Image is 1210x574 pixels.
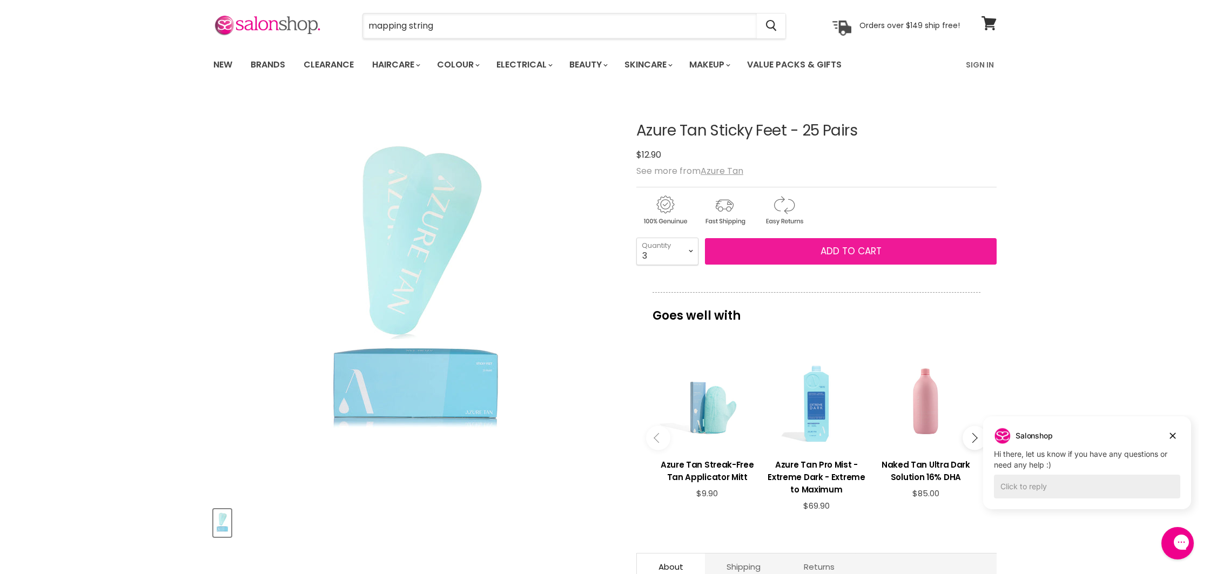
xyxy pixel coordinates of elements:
[658,450,756,489] a: View product:Azure Tan Streak-Free Tan Applicator Mitt
[205,49,905,80] ul: Main menu
[200,49,1010,80] nav: Main
[755,194,812,227] img: returns.gif
[877,450,975,489] a: View product:Naked Tan Ultra Dark Solution 16% DHA
[488,53,559,76] a: Electrical
[636,238,698,265] select: Quantity
[364,53,427,76] a: Haircare
[636,123,997,139] h1: Azure Tan Sticky Feet - 25 Pairs
[658,458,756,483] h3: Azure Tan Streak-Free Tan Applicator Mitt
[696,194,753,227] img: shipping.gif
[213,96,617,499] div: Azure Tan Sticky Feet - 25 Pairs image. Click or Scroll to Zoom.
[821,245,882,258] span: Add to cart
[1156,523,1199,563] iframe: Gorgias live chat messenger
[696,488,718,499] span: $9.90
[636,194,694,227] img: genuine.gif
[803,500,830,511] span: $69.90
[212,506,619,537] div: Product thumbnails
[705,238,997,265] button: Add to cart
[877,458,975,483] h3: Naked Tan Ultra Dark Solution 16% DHA
[429,53,486,76] a: Colour
[205,53,240,76] a: New
[561,53,614,76] a: Beauty
[214,510,230,536] img: Azure Tan Sticky Feet - 25 Pairs
[681,53,737,76] a: Makeup
[213,509,231,537] button: Azure Tan Sticky Feet - 25 Pairs
[636,148,661,161] span: $12.90
[767,450,865,501] a: View product:Azure Tan Pro Mist - Extreme Dark - Extreme to Maximum
[363,13,757,38] input: Search
[295,53,362,76] a: Clearance
[243,53,293,76] a: Brands
[636,165,743,177] span: See more from
[859,21,960,30] p: Orders over $149 ship free!
[701,165,743,177] a: Azure Tan
[975,415,1199,525] iframe: Gorgias live chat campaigns
[616,53,679,76] a: Skincare
[739,53,850,76] a: Value Packs & Gifts
[362,13,786,39] form: Product
[757,13,785,38] button: Search
[912,488,939,499] span: $85.00
[767,458,865,496] h3: Azure Tan Pro Mist - Extreme Dark - Extreme to Maximum
[653,292,980,328] p: Goes well with
[959,53,1000,76] a: Sign In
